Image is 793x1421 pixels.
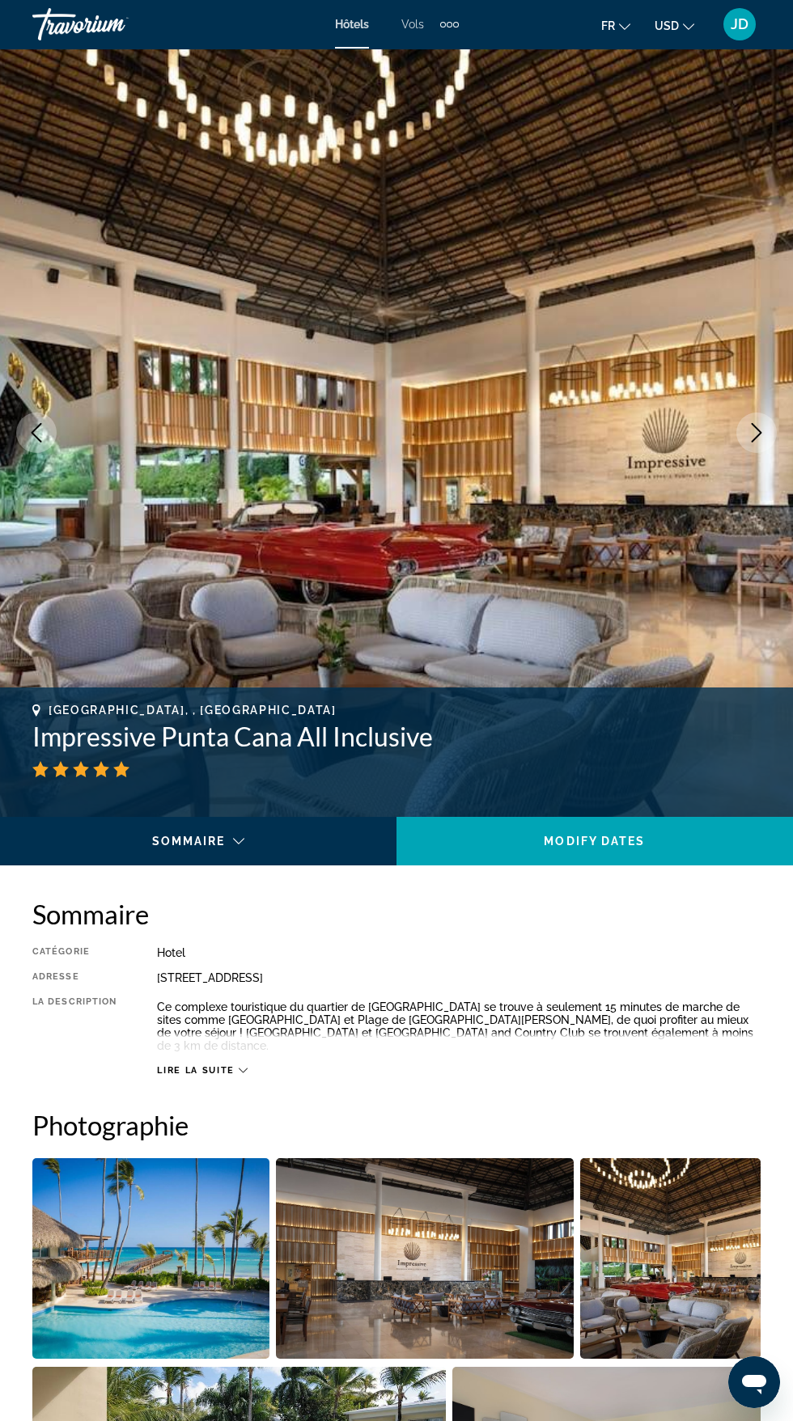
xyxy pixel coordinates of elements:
button: User Menu [719,7,761,41]
div: La description [32,996,117,1056]
span: USD [655,19,679,32]
button: Previous image [16,412,57,453]
button: Modify Dates [396,817,793,865]
iframe: Bouton de lancement de la fenêtre de messagerie [728,1356,780,1408]
div: Catégorie [32,946,117,959]
button: Open full-screen image slider [580,1157,761,1360]
button: Change currency [655,14,694,37]
h1: Impressive Punta Cana All Inclusive [32,721,761,753]
button: Open full-screen image slider [32,1157,269,1360]
a: Vols [401,18,424,31]
span: [GEOGRAPHIC_DATA], , [GEOGRAPHIC_DATA] [49,704,337,717]
span: Modify Dates [544,835,645,848]
button: Next image [736,412,777,453]
span: Lire la suite [157,1065,234,1076]
button: Change language [601,14,630,37]
button: Lire la suite [157,1064,247,1076]
button: Open full-screen image slider [276,1157,574,1360]
div: Adresse [32,971,117,984]
span: JD [731,16,748,32]
h2: Sommaire [32,898,761,930]
span: fr [601,19,615,32]
button: Extra navigation items [440,11,459,37]
h2: Photographie [32,1109,761,1141]
a: Hôtels [335,18,369,31]
div: [STREET_ADDRESS] [157,971,761,984]
a: Travorium [32,3,194,45]
p: Ce complexe touristique du quartier de [GEOGRAPHIC_DATA] se trouve à seulement 15 minutes de marc... [157,1000,761,1052]
div: Hotel [157,946,761,959]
